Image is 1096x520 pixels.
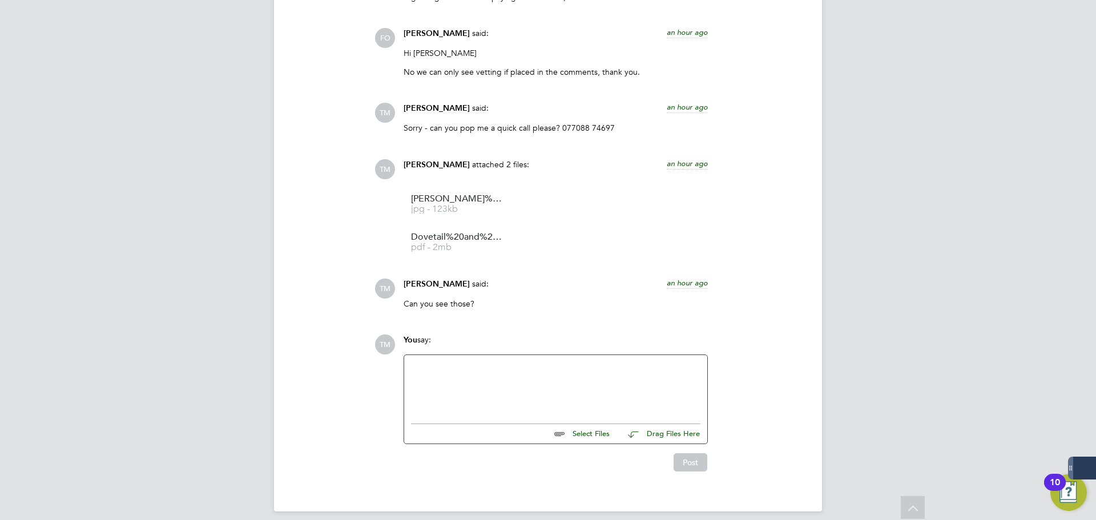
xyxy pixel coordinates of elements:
[1050,474,1087,511] button: Open Resource Center, 10 new notifications
[404,29,470,38] span: [PERSON_NAME]
[472,279,489,289] span: said:
[375,103,395,123] span: TM
[404,67,708,77] p: No we can only see vetting if placed in the comments, thank you.
[472,159,529,170] span: attached 2 files:
[404,279,470,289] span: [PERSON_NAME]
[375,28,395,48] span: FO
[674,453,707,471] button: Post
[667,278,708,288] span: an hour ago
[404,335,417,345] span: You
[404,299,708,309] p: Can you see those?
[411,243,502,252] span: pdf - 2mb
[411,195,502,213] a: [PERSON_NAME]%20Batty%20PP jpg - 123kb
[404,334,708,354] div: say:
[375,279,395,299] span: TM
[667,27,708,37] span: an hour ago
[404,160,470,170] span: [PERSON_NAME]
[404,103,470,113] span: [PERSON_NAME]
[667,159,708,168] span: an hour ago
[375,159,395,179] span: TM
[411,233,502,252] a: Dovetail%20and%20Slate%20-%20Temporary%20-%20Andrew%20Batty pdf - 2mb
[411,205,502,213] span: jpg - 123kb
[619,422,700,446] button: Drag Files Here
[404,48,708,58] p: Hi [PERSON_NAME]
[472,103,489,113] span: said:
[404,123,708,133] p: Sorry - can you pop me a quick call please? 077088 74697
[375,334,395,354] span: TM
[411,233,502,241] span: Dovetail%20and%20Slate%20-%20Temporary%20-%20Andrew%20Batty
[1050,482,1060,497] div: 10
[667,102,708,112] span: an hour ago
[411,195,502,203] span: [PERSON_NAME]%20Batty%20PP
[472,28,489,38] span: said:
